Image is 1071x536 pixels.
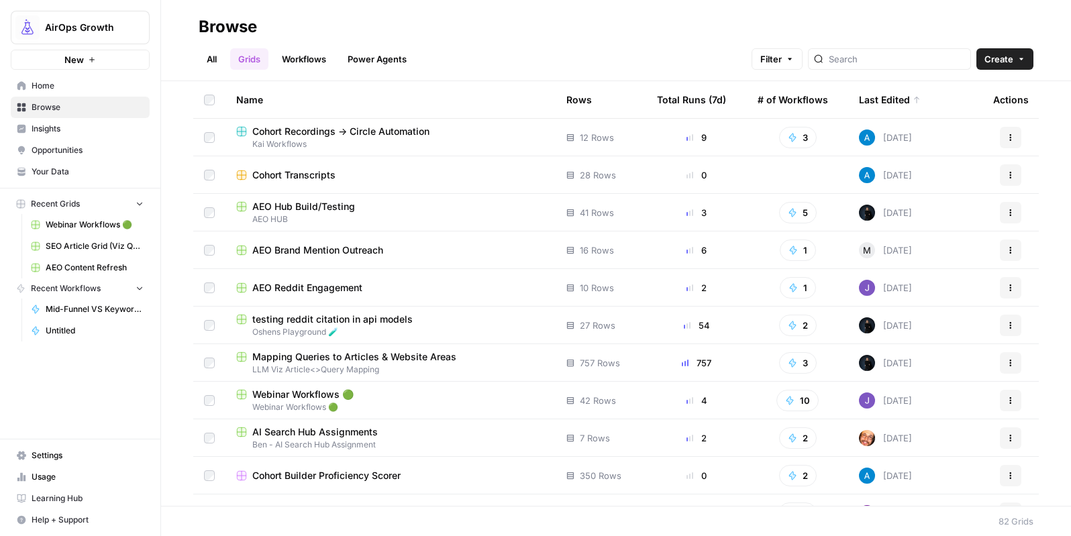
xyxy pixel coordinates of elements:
img: ubsf4auoma5okdcylokeqxbo075l [859,392,875,409]
button: Workspace: AirOps Growth [11,11,150,44]
span: 7 Rows [580,431,610,445]
span: Learning Hub [32,492,144,504]
span: Create [984,52,1013,66]
span: Ben - AI Search Hub Assignment [236,439,545,451]
span: Mid-Funnel VS Keyword Research [46,303,144,315]
div: Name [236,81,545,118]
a: Your Data [11,161,150,182]
button: 3 [779,352,817,374]
a: AI Search Hub AssignmentsBen - AI Search Hub Assignment [236,425,545,451]
span: Recent Grids [31,198,80,210]
span: Home [32,80,144,92]
div: 2 [657,431,736,445]
button: Filter [752,48,803,70]
div: 2 [657,281,736,294]
div: Total Runs (7d) [657,81,726,118]
div: [DATE] [859,355,912,371]
span: testing reddit citation in api models [252,313,413,326]
div: 0 [657,168,736,182]
span: Webinar Workflows 🟢 [46,219,144,231]
a: Browse [11,97,150,118]
span: Cohort Transcripts [252,168,336,182]
span: Opportunities [32,144,144,156]
span: Cohort Recordings -> Circle Automation [252,125,429,138]
span: Help + Support [32,514,144,526]
a: AEO Hub Build/TestingAEO HUB [236,200,545,225]
span: AirOps Growth [45,21,126,34]
img: o3cqybgnmipr355j8nz4zpq1mc6x [859,167,875,183]
button: 5 [779,202,817,223]
div: [DATE] [859,280,912,296]
button: Recent Grids [11,194,150,214]
span: AEO Reddit Engagement [252,281,362,294]
div: 54 [657,319,736,332]
div: 4 [657,394,736,407]
span: New [64,53,84,66]
div: [DATE] [859,505,912,521]
div: Last Edited [859,81,921,118]
div: 0 [657,469,736,482]
span: Filter [760,52,782,66]
button: 3 [779,127,817,148]
button: 2 [779,427,817,449]
span: 12 Rows [580,131,614,144]
span: Untitled [46,325,144,337]
span: 350 Rows [580,469,621,482]
img: mae98n22be7w2flmvint2g1h8u9g [859,317,875,333]
span: Kai Workflows [236,138,545,150]
a: AEO Brand Mention Outreach [236,244,545,257]
a: SEO Article Grid (Viz Questions) [25,235,150,257]
img: ubsf4auoma5okdcylokeqxbo075l [859,280,875,296]
a: Opportunities [11,140,150,161]
a: Usage [11,466,150,488]
button: Recent Workflows [11,278,150,299]
div: 82 Grids [999,515,1033,528]
span: Webinar Workflows 🟢 [236,401,545,413]
span: Cohort Builder Proficiency Scorer [252,469,401,482]
span: Usage [32,471,144,483]
div: Actions [993,81,1029,118]
div: [DATE] [859,430,912,446]
span: 757 Rows [580,356,620,370]
button: 4 [778,502,817,524]
button: Create [976,48,1033,70]
div: # of Workflows [758,81,828,118]
span: Recent Workflows [31,282,101,294]
div: 3 [657,206,736,219]
a: Webinar Workflows 🟢Webinar Workflows 🟢 [236,388,545,413]
span: Oshens Playground 🧪 [236,326,545,338]
a: Cohort Recordings -> Circle AutomationKai Workflows [236,125,545,150]
div: 757 [657,356,736,370]
a: AEO Content Refresh [25,257,150,278]
a: Settings [11,445,150,466]
button: 2 [779,465,817,486]
span: Settings [32,449,144,462]
input: Search [829,52,965,66]
span: AEO HUB [236,213,545,225]
button: 1 [780,277,816,299]
a: Insights [11,118,150,140]
a: Cohort Builder Proficiency Scorer [236,469,545,482]
div: [DATE] [859,317,912,333]
a: Mid-Funnel VS Keyword Research [25,299,150,320]
a: Untitled [25,320,150,341]
span: Your Data [32,166,144,178]
button: New [11,50,150,70]
div: [DATE] [859,129,912,146]
span: 28 Rows [580,168,616,182]
img: o3cqybgnmipr355j8nz4zpq1mc6x [859,129,875,146]
span: 10 Rows [580,281,614,294]
div: [DATE] [859,167,912,183]
img: mae98n22be7w2flmvint2g1h8u9g [859,355,875,371]
span: 16 Rows [580,244,614,257]
span: Mapping Queries to Articles & Website Areas [252,350,456,364]
span: M [863,244,871,257]
img: o3cqybgnmipr355j8nz4zpq1mc6x [859,468,875,484]
span: LLM Viz Article<>Query Mapping [236,364,545,376]
a: All [199,48,225,70]
img: tb834r7wcu795hwbtepf06oxpmnl [859,505,875,521]
div: [DATE] [859,242,912,258]
span: 27 Rows [580,319,615,332]
span: Insights [32,123,144,135]
div: [DATE] [859,392,912,409]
